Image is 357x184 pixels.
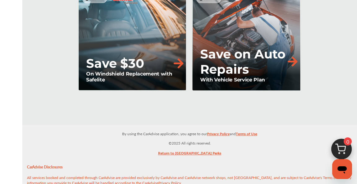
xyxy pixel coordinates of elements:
p: By using the CarAdvise application, you agree to our and [22,130,357,137]
p: Save $30 [86,56,144,71]
img: cart_icon.3d0951e8.svg [327,136,356,166]
img: right-arrow-orange.79f929b2.svg [286,55,299,68]
p: On Windshield Replacement with Safelite [86,71,185,83]
img: right-arrow-orange.79f929b2.svg [172,57,185,70]
a: Return to [GEOGRAPHIC_DATA] Perks [158,149,221,159]
span: 0 [344,137,352,145]
iframe: Button to launch messaging window [332,159,352,179]
a: Terms of Use [236,130,257,140]
a: Privacy Policy [207,130,230,140]
p: Save on Auto Repairs [200,46,286,77]
strong: CarAdvise Disclosures [27,164,63,170]
p: With Vehicle Service Plan [200,77,299,83]
a: Terms of Use. [323,175,345,183]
